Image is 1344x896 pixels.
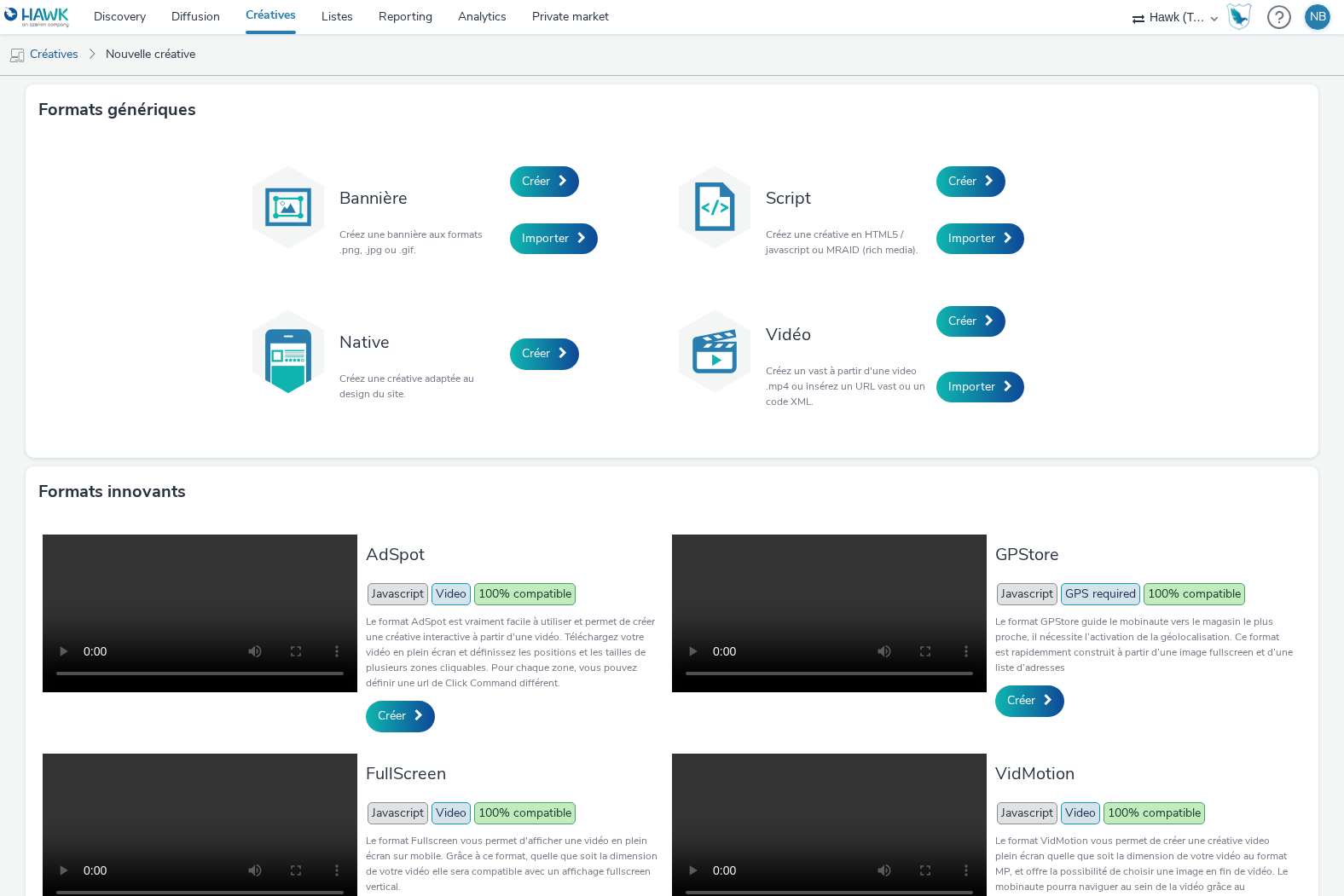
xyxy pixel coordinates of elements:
[339,187,501,210] h3: Bannière
[246,309,331,394] img: native.svg
[1226,3,1259,31] a: Hawk Academy
[366,833,663,894] p: Le format Fullscreen vous permet d'afficher une vidéo en plein écran sur mobile. Grâce à ce forma...
[672,309,757,394] img: video.svg
[368,583,428,605] span: Javascript
[522,173,550,189] span: Créer
[1310,4,1326,30] div: NB
[510,166,579,197] a: Créer
[1061,583,1140,605] span: GPS required
[378,708,406,724] span: Créer
[995,762,1293,785] h3: VidMotion
[366,543,663,566] h3: AdSpot
[366,701,435,731] a: Créer
[38,97,196,123] h3: Formats génériques
[1144,583,1245,605] span: 100% compatible
[997,802,1057,824] span: Javascript
[995,543,1293,566] h3: GPStore
[246,165,331,250] img: banner.svg
[1061,802,1100,824] span: Video
[766,227,928,257] p: Créez une créative en HTML5 / javascript ou MRAID (rich media).
[1007,692,1035,708] span: Créer
[1104,802,1205,824] span: 100% compatible
[4,7,70,28] img: undefined Logo
[522,230,569,246] span: Importer
[936,372,1024,402] a: Importer
[948,230,995,246] span: Importer
[366,614,663,691] p: Le format AdSpot est vraiment facile à utiliser et permet de créer une créative interactive à par...
[766,323,928,346] h3: Vidéo
[368,802,428,824] span: Javascript
[38,479,186,505] h3: Formats innovants
[510,223,598,254] a: Importer
[339,227,501,257] p: Créez une bannière aux formats .png, .jpg ou .gif.
[672,165,757,250] img: code.svg
[948,173,976,189] span: Créer
[936,166,1005,197] a: Créer
[474,802,576,824] span: 100% compatible
[474,583,576,605] span: 100% compatible
[432,802,471,824] span: Video
[936,223,1024,254] a: Importer
[339,371,501,402] p: Créez une créative adaptée au design du site.
[9,47,26,64] img: mobile
[766,187,928,210] h3: Script
[936,306,1005,337] a: Créer
[948,313,976,329] span: Créer
[366,762,663,785] h3: FullScreen
[97,34,204,75] a: Nouvelle créative
[1226,3,1252,31] img: Hawk Academy
[432,583,471,605] span: Video
[948,379,995,395] span: Importer
[995,685,1064,716] a: Créer
[510,338,579,369] a: Créer
[766,363,928,409] p: Créez un vast à partir d'une video .mp4 ou insérez un URL vast ou un code XML.
[339,331,501,354] h3: Native
[522,345,550,361] span: Créer
[995,614,1293,675] p: Le format GPStore guide le mobinaute vers le magasin le plus proche, il nécessite l’activation de...
[997,583,1057,605] span: Javascript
